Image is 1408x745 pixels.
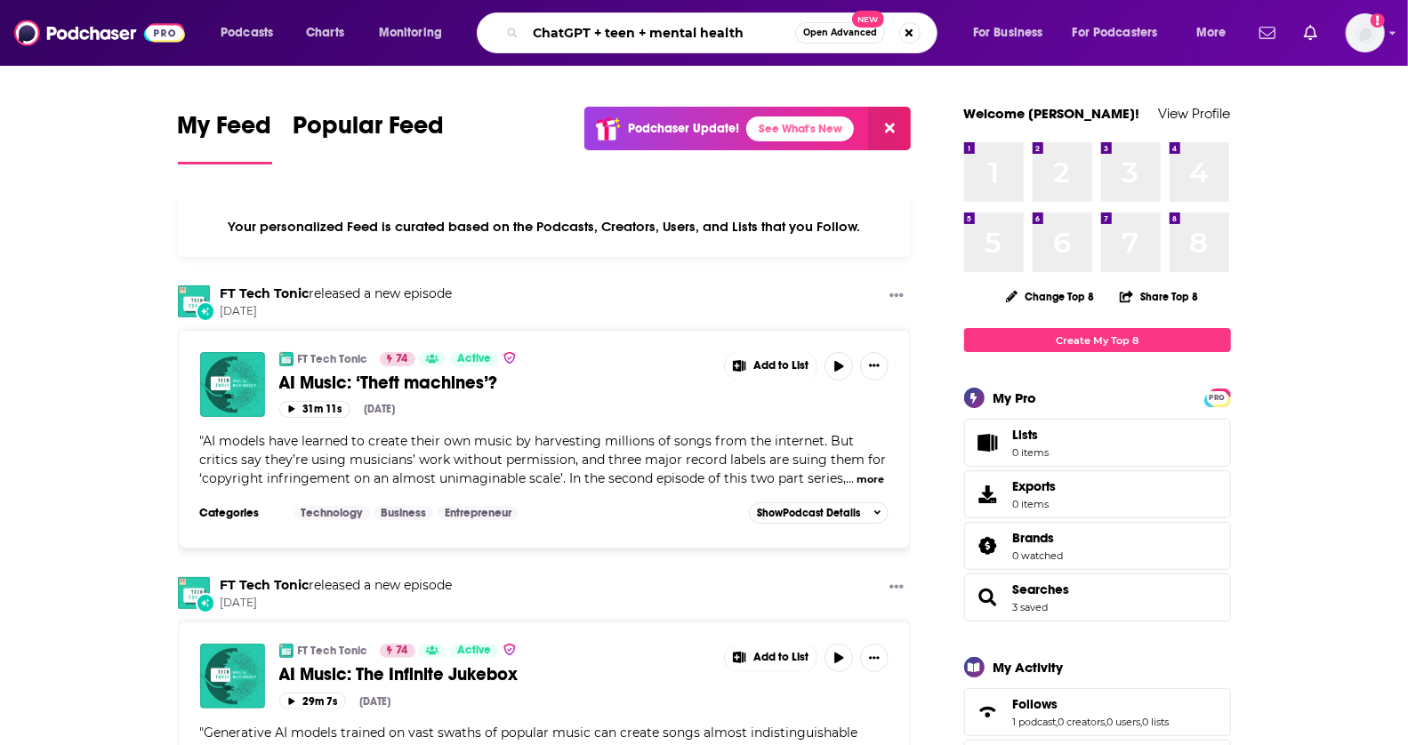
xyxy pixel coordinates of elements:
[964,522,1231,570] span: Brands
[964,573,1231,621] span: Searches
[1013,530,1064,546] a: Brands
[1196,20,1227,45] span: More
[380,644,415,658] a: 74
[1013,446,1050,459] span: 0 items
[964,419,1231,467] a: Lists
[1107,716,1141,728] a: 0 users
[1297,18,1324,48] a: Show notifications dropdown
[397,642,408,660] span: 74
[379,20,442,45] span: Monitoring
[450,352,498,366] a: Active
[200,352,265,417] img: AI Music: ‘Theft machines’?
[1013,696,1170,712] a: Follows
[494,12,954,53] div: Search podcasts, credits, & more...
[961,19,1066,47] button: open menu
[1143,716,1170,728] a: 0 lists
[995,285,1106,308] button: Change Top 8
[1013,427,1050,443] span: Lists
[1013,498,1057,510] span: 0 items
[1346,13,1385,52] button: Show profile menu
[221,577,310,593] a: FT Tech Tonic
[438,506,519,520] a: Entrepreneur
[852,11,884,28] span: New
[725,644,817,672] button: Show More Button
[1013,581,1070,597] span: Searches
[973,20,1043,45] span: For Business
[994,389,1037,406] div: My Pro
[749,502,889,524] button: ShowPodcast Details
[1013,478,1057,494] span: Exports
[380,352,415,366] a: 74
[503,642,517,657] img: verified Badge
[526,19,795,47] input: Search podcasts, credits, & more...
[279,352,294,366] img: FT Tech Tonic
[294,19,355,47] a: Charts
[1346,13,1385,52] img: User Profile
[178,110,272,151] span: My Feed
[964,688,1231,736] span: Follows
[882,285,911,308] button: Show More Button
[200,433,887,486] span: AI models have learned to create their own music by harvesting millions of songs from the interne...
[178,196,912,257] div: Your personalized Feed is curated based on the Podcasts, Creators, Users, and Lists that you Follow.
[746,116,854,141] a: See What's New
[757,507,860,519] span: Show Podcast Details
[1184,19,1249,47] button: open menu
[1013,549,1064,562] a: 0 watched
[298,644,368,658] a: FT Tech Tonic
[882,577,911,599] button: Show More Button
[221,596,453,611] span: [DATE]
[360,695,391,708] div: [DATE]
[279,693,346,709] button: 29m 7s
[196,593,215,613] div: New Episode
[1252,18,1283,48] a: Show notifications dropdown
[374,506,433,520] a: Business
[298,352,368,366] a: FT Tech Tonic
[1061,19,1184,47] button: open menu
[200,644,265,709] a: AI Music: The Infinite Jukebox
[208,19,296,47] button: open menu
[753,651,809,664] span: Add to List
[294,110,445,164] a: Popular Feed
[970,430,1006,455] span: Lists
[279,644,294,658] img: FT Tech Tonic
[1371,13,1385,28] svg: Add a profile image
[964,328,1231,352] a: Create My Top 8
[803,28,877,37] span: Open Advanced
[196,301,215,321] div: New Episode
[970,482,1006,507] span: Exports
[628,121,739,136] p: Podchaser Update!
[970,533,1006,558] a: Brands
[178,110,272,164] a: My Feed
[503,350,517,365] img: verified Badge
[450,644,498,658] a: Active
[1159,105,1231,122] a: View Profile
[1119,279,1199,314] button: Share Top 8
[1207,390,1228,404] a: PRO
[1207,391,1228,405] span: PRO
[221,577,453,594] h3: released a new episode
[14,16,185,50] img: Podchaser - Follow, Share and Rate Podcasts
[178,285,210,317] img: FT Tech Tonic
[279,663,519,685] span: AI Music: The Infinite Jukebox
[457,642,491,660] span: Active
[970,585,1006,610] a: Searches
[964,470,1231,518] a: Exports
[1141,716,1143,728] span: ,
[795,22,885,44] button: Open AdvancedNew
[1346,13,1385,52] span: Logged in as jacruz
[725,352,817,381] button: Show More Button
[221,20,273,45] span: Podcasts
[306,20,344,45] span: Charts
[279,372,498,394] span: AI Music: ‘Theft machines’?
[200,433,887,486] span: "
[1058,716,1106,728] a: 0 creators
[970,700,1006,725] a: Follows
[457,350,491,368] span: Active
[1073,20,1158,45] span: For Podcasters
[366,19,465,47] button: open menu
